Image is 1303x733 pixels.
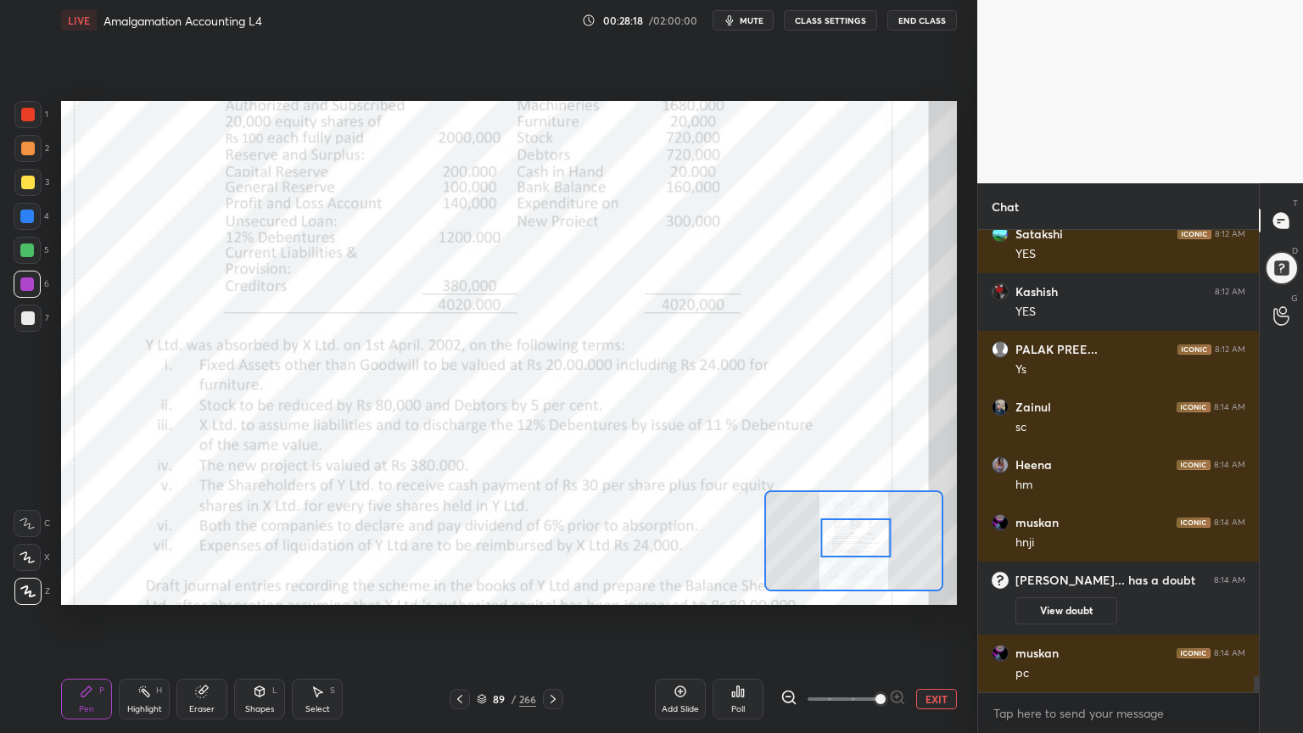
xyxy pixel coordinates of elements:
img: 43bd5b84e94d440096ad6cb504c30590.jpg [992,456,1009,473]
img: iconic-dark.1390631f.png [1177,518,1211,528]
div: pc [1015,665,1245,682]
div: hnji [1015,534,1245,551]
div: Poll [731,705,745,713]
button: View doubt [1015,597,1117,624]
div: Pen [79,705,94,713]
div: S [330,686,335,695]
img: iconic-dark.1390631f.png [1177,648,1211,658]
img: d41cc4565d5b4ab09a50beb0a68bfe3c.png [992,399,1009,416]
p: T [1293,197,1298,210]
div: 8:14 AM [1214,518,1245,528]
div: 8:14 AM [1214,648,1245,658]
button: EXIT [916,689,957,709]
div: X [14,544,50,571]
div: Ys [1015,361,1245,378]
div: Add Slide [662,705,699,713]
div: 1 [14,101,48,128]
div: Z [14,578,50,605]
div: 8:12 AM [1215,229,1245,239]
button: CLASS SETTINGS [784,10,877,31]
h6: [PERSON_NAME]... has a doubt [1015,573,1195,588]
div: grid [978,230,1259,692]
div: 3 [14,169,49,196]
h6: Satakshi [1015,227,1063,242]
h6: Heena [1015,457,1052,473]
img: 8430983dc3024bc59926ac31699ae35f.jpg [992,514,1009,531]
div: YES [1015,246,1245,263]
div: 7 [14,305,49,332]
div: LIVE [61,10,97,31]
div: 8:14 AM [1214,402,1245,412]
img: 22d10a133bba4a3982040bb141e154b6.jpg [992,226,1009,243]
div: 89 [490,694,507,704]
div: Highlight [127,705,162,713]
div: 5 [14,237,49,264]
p: D [1292,244,1298,257]
div: 8:12 AM [1215,344,1245,355]
div: C [14,510,50,537]
button: End Class [887,10,957,31]
img: iconic-dark.1390631f.png [1177,402,1211,412]
div: sc [1015,419,1245,436]
div: 8:14 AM [1214,575,1245,585]
img: 0ca144530ae04a69b9903553d1e365f0.jpg [992,283,1009,300]
p: Chat [978,184,1032,229]
div: H [156,686,162,695]
div: YES [1015,304,1245,321]
p: G [1291,292,1298,305]
div: P [99,686,104,695]
button: mute [713,10,774,31]
img: iconic-dark.1390631f.png [1177,229,1211,239]
div: 266 [519,691,536,707]
img: 8430983dc3024bc59926ac31699ae35f.jpg [992,645,1009,662]
div: Shapes [245,705,274,713]
h6: muskan [1015,515,1059,530]
div: Select [305,705,330,713]
div: 6 [14,271,49,298]
h6: muskan [1015,646,1059,661]
div: / [511,694,516,704]
img: default.png [992,341,1009,358]
div: L [272,686,277,695]
h6: PALAK PREE... [1015,342,1098,357]
div: 8:12 AM [1215,287,1245,297]
div: Eraser [189,705,215,713]
h6: Kashish [1015,284,1058,299]
div: 8:14 AM [1214,460,1245,470]
h4: Amalgamation Accounting L4 [103,13,262,29]
div: hm [1015,477,1245,494]
img: iconic-dark.1390631f.png [1177,460,1211,470]
h6: Zainul [1015,400,1051,415]
img: iconic-dark.1390631f.png [1177,344,1211,355]
span: mute [740,14,763,26]
div: 2 [14,135,49,162]
div: 4 [14,203,49,230]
